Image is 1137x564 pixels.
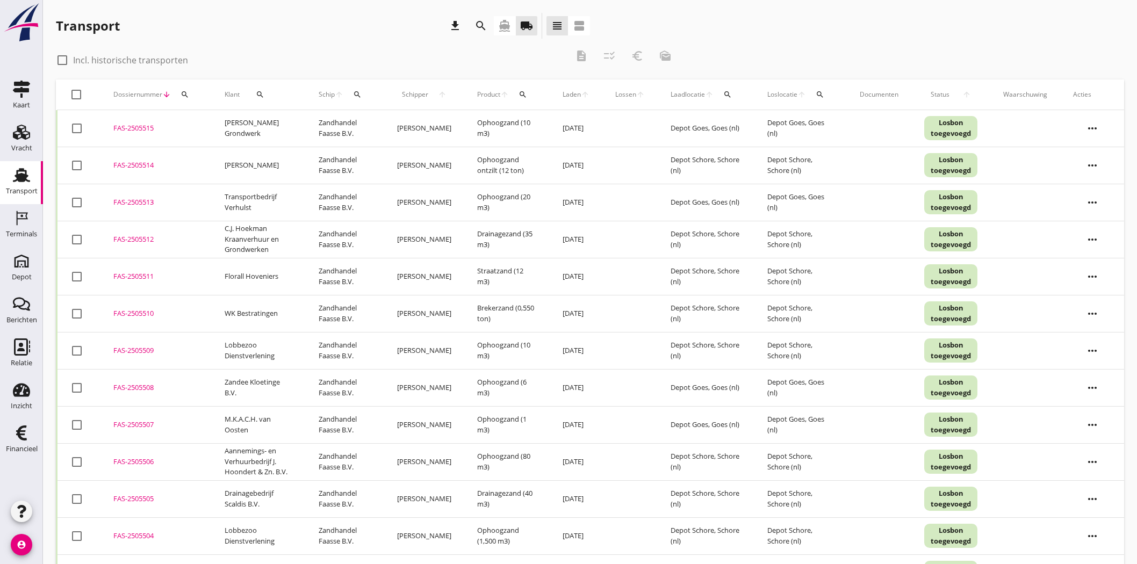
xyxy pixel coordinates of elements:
[13,102,30,109] div: Kaart
[658,517,754,554] td: Depot Schore, Schore (nl)
[113,271,199,282] div: FAS-2505511
[1077,484,1107,514] i: more_horiz
[550,221,602,258] td: [DATE]
[319,90,335,99] span: Schip
[1077,225,1107,255] i: more_horiz
[754,369,847,406] td: Depot Goes, Goes (nl)
[550,406,602,443] td: [DATE]
[573,19,586,32] i: view_agenda
[384,517,464,554] td: [PERSON_NAME]
[519,90,527,99] i: search
[212,184,306,221] td: Transportbedrijf Verhulst
[924,338,977,363] div: Losbon toegevoegd
[551,19,564,32] i: view_headline
[924,301,977,326] div: Losbon toegevoegd
[563,90,581,99] span: Laden
[384,443,464,480] td: [PERSON_NAME]
[924,375,977,400] div: Losbon toegevoegd
[550,110,602,147] td: [DATE]
[464,221,550,258] td: Drainagezand (35 m3)
[924,116,977,140] div: Losbon toegevoegd
[956,90,977,99] i: arrow_upward
[306,295,384,332] td: Zandhandel Faasse B.V.
[550,443,602,480] td: [DATE]
[924,153,977,177] div: Losbon toegevoegd
[225,82,293,107] div: Klant
[816,90,824,99] i: search
[1077,150,1107,180] i: more_horiz
[11,144,32,151] div: Vracht
[212,147,306,184] td: [PERSON_NAME]
[384,221,464,258] td: [PERSON_NAME]
[306,480,384,517] td: Zandhandel Faasse B.V.
[924,524,977,548] div: Losbon toegevoegd
[767,90,797,99] span: Loslocatie
[353,90,362,99] i: search
[1077,336,1107,366] i: more_horiz
[306,184,384,221] td: Zandhandel Faasse B.V.
[6,230,37,237] div: Terminals
[550,295,602,332] td: [DATE]
[797,90,806,99] i: arrow_upward
[306,332,384,369] td: Zandhandel Faasse B.V.
[113,308,199,319] div: FAS-2505510
[113,494,199,504] div: FAS-2505505
[212,406,306,443] td: M.K.A.C.H. van Oosten
[658,221,754,258] td: Depot Schore, Schore (nl)
[384,406,464,443] td: [PERSON_NAME]
[306,406,384,443] td: Zandhandel Faasse B.V.
[306,443,384,480] td: Zandhandel Faasse B.V.
[113,382,199,393] div: FAS-2505508
[11,359,32,366] div: Relatie
[1077,521,1107,551] i: more_horiz
[56,17,120,34] div: Transport
[723,90,732,99] i: search
[754,184,847,221] td: Depot Goes, Goes (nl)
[498,19,511,32] i: directions_boat
[113,345,199,356] div: FAS-2505509
[113,531,199,541] div: FAS-2505504
[754,110,847,147] td: Depot Goes, Goes (nl)
[113,234,199,245] div: FAS-2505512
[113,197,199,208] div: FAS-2505513
[1077,373,1107,403] i: more_horiz
[449,19,462,32] i: download
[658,332,754,369] td: Depot Schore, Schore (nl)
[181,90,189,99] i: search
[615,90,636,99] span: Lossen
[500,90,509,99] i: arrow_upward
[464,480,550,517] td: Drainagezand (40 m3)
[306,369,384,406] td: Zandhandel Faasse B.V.
[754,517,847,554] td: Depot Schore, Schore (nl)
[212,369,306,406] td: Zandee Kloetinge B.V.
[658,110,754,147] td: Depot Goes, Goes (nl)
[212,332,306,369] td: Lobbezoo Dienstverlening
[464,147,550,184] td: Ophoogzand ontzilt (12 ton)
[658,147,754,184] td: Depot Schore, Schore (nl)
[11,534,32,555] i: account_circle
[464,332,550,369] td: Ophoogzand (10 m3)
[705,90,714,99] i: arrow_upward
[1073,90,1112,99] div: Acties
[658,443,754,480] td: Depot Schore, Schore (nl)
[433,90,451,99] i: arrow_upward
[464,517,550,554] td: Ophoogzand (1,500 m3)
[335,90,343,99] i: arrow_upward
[397,90,433,99] span: Schipper
[212,517,306,554] td: Lobbezoo Dienstverlening
[636,90,645,99] i: arrow_upward
[550,184,602,221] td: [DATE]
[658,184,754,221] td: Depot Goes, Goes (nl)
[924,413,977,437] div: Losbon toegevoegd
[658,258,754,295] td: Depot Schore, Schore (nl)
[924,190,977,214] div: Losbon toegevoegd
[6,187,38,194] div: Transport
[754,147,847,184] td: Depot Schore, Schore (nl)
[212,443,306,480] td: Aannemings- en Verhuurbedrijf J. Hoondert & Zn. B.V.
[550,480,602,517] td: [DATE]
[658,406,754,443] td: Depot Goes, Goes (nl)
[113,420,199,430] div: FAS-2505507
[11,402,32,409] div: Inzicht
[1077,299,1107,329] i: more_horiz
[550,332,602,369] td: [DATE]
